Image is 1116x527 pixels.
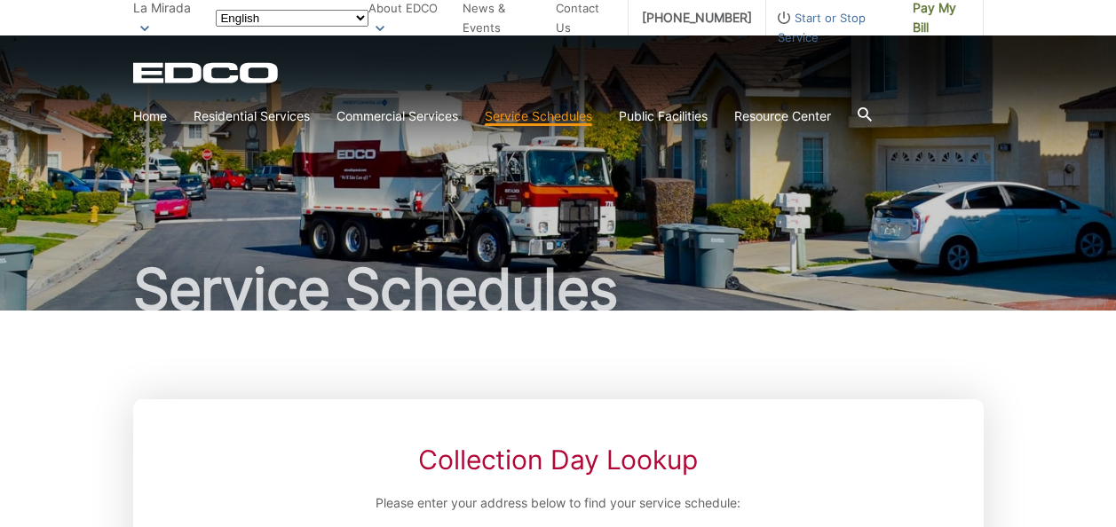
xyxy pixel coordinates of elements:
a: Service Schedules [485,106,592,126]
a: Home [133,106,167,126]
a: Public Facilities [619,106,708,126]
a: Resource Center [734,106,831,126]
h1: Service Schedules [133,261,984,318]
a: EDCD logo. Return to the homepage. [133,62,281,83]
select: Select a language [216,10,368,27]
h2: Collection Day Lookup [277,444,838,476]
a: Commercial Services [336,106,458,126]
a: Residential Services [194,106,310,126]
p: Please enter your address below to find your service schedule: [277,493,838,513]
